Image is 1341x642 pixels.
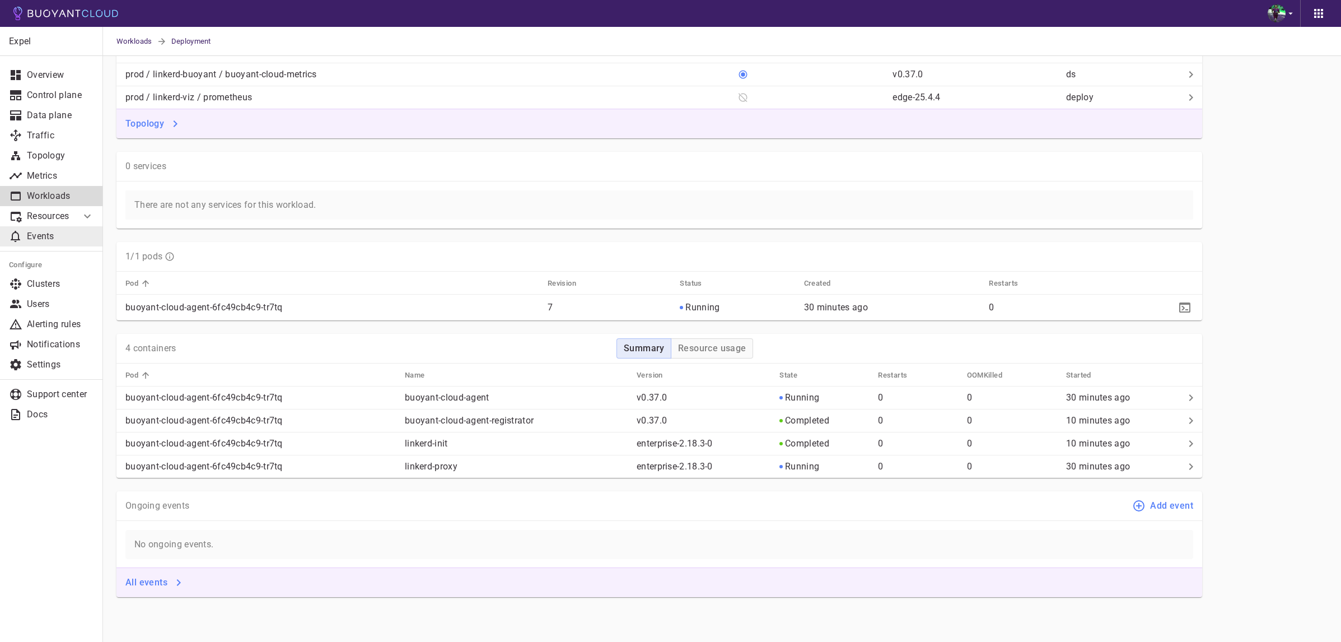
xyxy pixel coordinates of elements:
[121,114,184,134] button: Topology
[671,338,753,359] button: Resource usage
[637,415,667,426] p: v0.37.0
[1066,92,1180,103] p: deploy
[893,92,940,103] p: edge-25.4.4
[989,302,1114,313] p: 0
[125,371,138,380] h5: Pod
[1066,392,1130,403] relative-time: 30 minutes ago
[893,69,923,80] p: v0.37.0
[548,279,576,288] h5: Revision
[1066,438,1130,449] span: Wed, 13 Aug 2025 15:12:57 CDT / Wed, 13 Aug 2025 20:12:57 UTC
[967,415,1058,426] p: 0
[685,302,719,313] p: Running
[9,260,94,269] h5: Configure
[134,199,1184,211] p: There are not any services for this workload.
[27,211,72,222] p: Resources
[779,371,797,380] h5: State
[121,573,188,593] button: All events
[125,92,252,103] p: prod / linkerd-viz / prometheus
[27,190,94,202] p: Workloads
[1150,500,1193,511] h4: Add event
[1066,415,1130,426] span: Wed, 13 Aug 2025 15:12:57 CDT / Wed, 13 Aug 2025 20:12:57 UTC
[1066,392,1130,403] span: Wed, 13 Aug 2025 14:53:05 CDT / Wed, 13 Aug 2025 19:53:05 UTC
[1130,496,1198,516] a: Add event
[637,392,667,403] p: v0.37.0
[125,500,189,511] p: Ongoing events
[878,461,957,472] p: 0
[9,36,94,47] p: Expel
[116,27,157,56] a: Workloads
[27,231,94,242] p: Events
[125,343,176,354] p: 4 containers
[804,279,831,288] h5: Created
[779,370,812,380] span: State
[804,302,868,313] span: Wed, 13 Aug 2025 14:52:59 CDT / Wed, 13 Aug 2025 19:52:59 UTC
[967,392,1058,403] p: 0
[1268,4,1286,22] img: Bjorn Stange
[989,278,1032,289] span: Restarts
[878,415,957,426] p: 0
[27,278,94,290] p: Clusters
[1066,370,1106,380] span: Started
[637,438,713,449] p: enterprise-2.18.3-0
[1066,438,1130,449] relative-time: 10 minutes ago
[27,110,94,121] p: Data plane
[878,438,957,449] p: 0
[27,150,94,161] p: Topology
[27,359,94,370] p: Settings
[27,299,94,310] p: Users
[1066,371,1091,380] h5: Started
[804,302,868,313] relative-time: 30 minutes ago
[637,370,677,380] span: Version
[405,392,628,403] p: buoyant-cloud-agent
[165,252,175,262] svg: Running pods in current release / Expected pods
[125,161,166,172] p: 0 services
[967,371,1003,380] h5: OOMKilled
[125,370,153,380] span: Pod
[125,415,396,426] p: buoyant-cloud-agent-6fc49cb4c9-tr7tq
[405,438,628,449] p: linkerd-init
[405,461,628,472] p: linkerd-proxy
[405,370,440,380] span: Name
[125,251,162,262] p: 1/1 pods
[125,392,396,403] p: buoyant-cloud-agent-6fc49cb4c9-tr7tq
[878,370,922,380] span: Restarts
[125,278,153,289] span: Pod
[125,577,167,588] h4: All events
[804,278,845,289] span: Created
[637,371,663,380] h5: Version
[125,461,396,472] p: buoyant-cloud-agent-6fc49cb4c9-tr7tq
[121,576,188,587] a: All events
[637,461,713,472] p: enterprise-2.18.3-0
[785,461,819,472] p: Running
[1066,415,1130,426] relative-time: 10 minutes ago
[125,69,317,80] p: prod / linkerd-buoyant / buoyant-cloud-metrics
[624,343,665,354] h4: Summary
[680,279,702,288] h5: Status
[678,343,746,354] h4: Resource usage
[27,130,94,141] p: Traffic
[27,389,94,400] p: Support center
[548,302,671,313] p: 7
[1066,461,1130,472] span: Wed, 13 Aug 2025 14:53:04 CDT / Wed, 13 Aug 2025 19:53:04 UTC
[125,302,539,313] p: buoyant-cloud-agent-6fc49cb4c9-tr7tq
[989,279,1018,288] h5: Restarts
[785,438,829,449] p: Completed
[967,461,1058,472] p: 0
[548,278,591,289] span: Revision
[405,415,628,426] p: buoyant-cloud-agent-registrator
[27,339,94,350] p: Notifications
[616,338,671,359] button: Summary
[125,438,396,449] p: buoyant-cloud-agent-6fc49cb4c9-tr7tq
[405,371,425,380] h5: Name
[27,90,94,101] p: Control plane
[1066,461,1130,472] relative-time: 30 minutes ago
[967,438,1058,449] p: 0
[125,279,138,288] h5: Pod
[967,370,1017,380] span: OOMKilled
[878,371,907,380] h5: Restarts
[680,278,716,289] span: Status
[785,392,819,403] p: Running
[125,118,164,129] h4: Topology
